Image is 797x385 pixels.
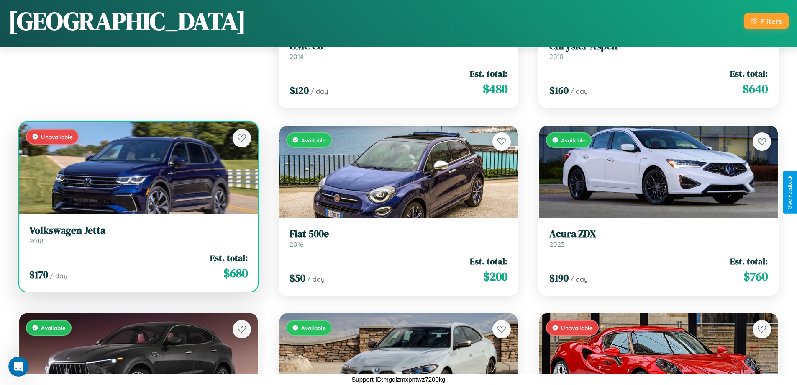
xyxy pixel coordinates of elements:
[730,255,768,267] span: Est. total:
[301,137,326,144] span: Available
[29,225,248,245] a: Volkswagen Jetta2018
[744,13,789,29] button: Filters
[561,137,586,144] span: Available
[549,240,564,248] span: 2023
[470,255,507,267] span: Est. total:
[761,17,782,26] div: Filters
[310,87,328,96] span: / day
[351,374,445,385] p: Support ID: mgqlzmxpntwz7200kg
[307,275,325,283] span: / day
[570,275,588,283] span: / day
[290,83,309,97] span: $ 120
[290,40,508,52] h3: GMC C6
[549,52,564,61] span: 2018
[549,228,768,240] h3: Acura ZDX
[483,268,507,285] span: $ 200
[41,133,73,140] span: Unavailable
[787,176,793,209] div: Give Feedback
[290,40,508,61] a: GMC C62014
[50,271,67,280] span: / day
[743,80,768,97] span: $ 640
[483,80,507,97] span: $ 480
[549,40,768,52] h3: Chrysler Aspen
[549,83,569,97] span: $ 160
[549,40,768,61] a: Chrysler Aspen2018
[290,52,304,61] span: 2014
[8,4,246,38] h1: [GEOGRAPHIC_DATA]
[743,268,768,285] span: $ 760
[730,67,768,80] span: Est. total:
[570,87,588,96] span: / day
[301,324,326,331] span: Available
[290,228,508,240] h3: Fiat 500e
[29,237,44,245] span: 2018
[290,271,305,285] span: $ 50
[29,268,48,282] span: $ 170
[29,225,248,237] h3: Volkswagen Jetta
[549,228,768,248] a: Acura ZDX2023
[549,271,569,285] span: $ 190
[223,265,248,282] span: $ 680
[41,324,66,331] span: Available
[210,252,248,264] span: Est. total:
[290,240,304,248] span: 2016
[470,67,507,80] span: Est. total:
[561,324,593,331] span: Unavailable
[8,357,28,377] iframe: Intercom live chat
[290,228,508,248] a: Fiat 500e2016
